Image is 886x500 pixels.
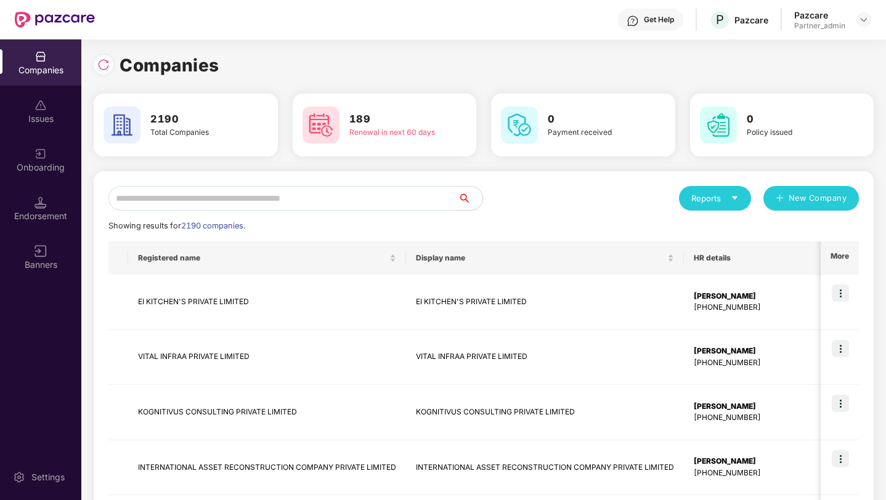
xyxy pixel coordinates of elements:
img: svg+xml;base64,PHN2ZyBpZD0iUmVsb2FkLTMyeDMyIiB4bWxucz0iaHR0cDovL3d3dy53My5vcmcvMjAwMC9zdmciIHdpZH... [97,58,110,71]
img: icon [832,395,849,412]
div: [PHONE_NUMBER] [694,302,820,313]
img: svg+xml;base64,PHN2ZyBpZD0iQ29tcGFuaWVzIiB4bWxucz0iaHR0cDovL3d3dy53My5vcmcvMjAwMC9zdmciIHdpZHRoPS... [35,50,47,63]
td: VITAL INFRAA PRIVATE LIMITED [406,330,684,385]
td: VITAL INFRAA PRIVATE LIMITED [128,330,406,385]
td: EI KITCHEN'S PRIVATE LIMITED [128,275,406,330]
img: svg+xml;base64,PHN2ZyB4bWxucz0iaHR0cDovL3d3dy53My5vcmcvMjAwMC9zdmciIHdpZHRoPSI2MCIgaGVpZ2h0PSI2MC... [303,107,339,143]
span: New Company [789,192,847,204]
span: plus [776,194,784,204]
div: [PERSON_NAME] [694,291,820,302]
th: Registered name [128,241,406,275]
div: Pazcare [734,14,768,26]
span: search [457,193,482,203]
span: Registered name [138,253,387,263]
th: HR details [684,241,830,275]
div: [PHONE_NUMBER] [694,467,820,479]
td: EI KITCHEN'S PRIVATE LIMITED [406,275,684,330]
div: Pazcare [794,9,845,21]
td: KOGNITIVUS CONSULTING PRIVATE LIMITED [128,385,406,440]
div: Reports [691,192,739,204]
div: [PERSON_NAME] [694,401,820,413]
div: Get Help [644,15,674,25]
td: INTERNATIONAL ASSET RECONSTRUCTION COMPANY PRIVATE LIMITED [128,440,406,496]
span: Showing results for [108,221,245,230]
div: [PHONE_NUMBER] [694,412,820,424]
img: svg+xml;base64,PHN2ZyBpZD0iU2V0dGluZy0yMHgyMCIgeG1sbnM9Imh0dHA6Ly93d3cudzMub3JnLzIwMDAvc3ZnIiB3aW... [13,471,25,483]
span: Display name [416,253,665,263]
h3: 0 [548,111,640,127]
img: icon [832,340,849,357]
img: svg+xml;base64,PHN2ZyB4bWxucz0iaHR0cDovL3d3dy53My5vcmcvMjAwMC9zdmciIHdpZHRoPSI2MCIgaGVpZ2h0PSI2MC... [104,107,140,143]
th: Display name [406,241,684,275]
th: More [821,241,859,275]
h1: Companies [120,52,219,79]
img: svg+xml;base64,PHN2ZyB4bWxucz0iaHR0cDovL3d3dy53My5vcmcvMjAwMC9zdmciIHdpZHRoPSI2MCIgaGVpZ2h0PSI2MC... [700,107,737,143]
h3: 189 [349,111,441,127]
div: [PHONE_NUMBER] [694,357,820,369]
img: svg+xml;base64,PHN2ZyB3aWR0aD0iMjAiIGhlaWdodD0iMjAiIHZpZXdCb3g9IjAgMCAyMCAyMCIgZmlsbD0ibm9uZSIgeG... [35,148,47,160]
img: svg+xml;base64,PHN2ZyB3aWR0aD0iMTYiIGhlaWdodD0iMTYiIHZpZXdCb3g9IjAgMCAxNiAxNiIgZmlsbD0ibm9uZSIgeG... [35,245,47,257]
div: Total Companies [150,127,242,139]
span: P [716,12,724,27]
img: svg+xml;base64,PHN2ZyBpZD0iSXNzdWVzX2Rpc2FibGVkIiB4bWxucz0iaHR0cDovL3d3dy53My5vcmcvMjAwMC9zdmciIH... [35,99,47,111]
span: 2190 companies. [181,221,245,230]
button: search [457,186,483,211]
div: [PERSON_NAME] [694,345,820,357]
img: svg+xml;base64,PHN2ZyBpZD0iRHJvcGRvd24tMzJ4MzIiIHhtbG5zPSJodHRwOi8vd3d3LnczLm9yZy8yMDAwL3N2ZyIgd2... [859,15,869,25]
div: Settings [28,471,68,483]
img: svg+xml;base64,PHN2ZyBpZD0iSGVscC0zMngzMiIgeG1sbnM9Imh0dHA6Ly93d3cudzMub3JnLzIwMDAvc3ZnIiB3aWR0aD... [627,15,639,27]
button: plusNew Company [763,186,859,211]
h3: 2190 [150,111,242,127]
div: Payment received [548,127,640,139]
span: caret-down [731,194,739,202]
img: icon [832,450,849,467]
div: [PERSON_NAME] [694,456,820,467]
h3: 0 [747,111,839,127]
img: svg+xml;base64,PHN2ZyB3aWR0aD0iMTQuNSIgaGVpZ2h0PSIxNC41IiB2aWV3Qm94PSIwIDAgMTYgMTYiIGZpbGw9Im5vbm... [35,196,47,209]
img: svg+xml;base64,PHN2ZyB4bWxucz0iaHR0cDovL3d3dy53My5vcmcvMjAwMC9zdmciIHdpZHRoPSI2MCIgaGVpZ2h0PSI2MC... [501,107,538,143]
img: icon [832,284,849,302]
div: Partner_admin [794,21,845,31]
div: Policy issued [747,127,839,139]
td: KOGNITIVUS CONSULTING PRIVATE LIMITED [406,385,684,440]
td: INTERNATIONAL ASSET RECONSTRUCTION COMPANY PRIVATE LIMITED [406,440,684,496]
div: Renewal in next 60 days [349,127,441,139]
img: New Pazcare Logo [15,12,95,28]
